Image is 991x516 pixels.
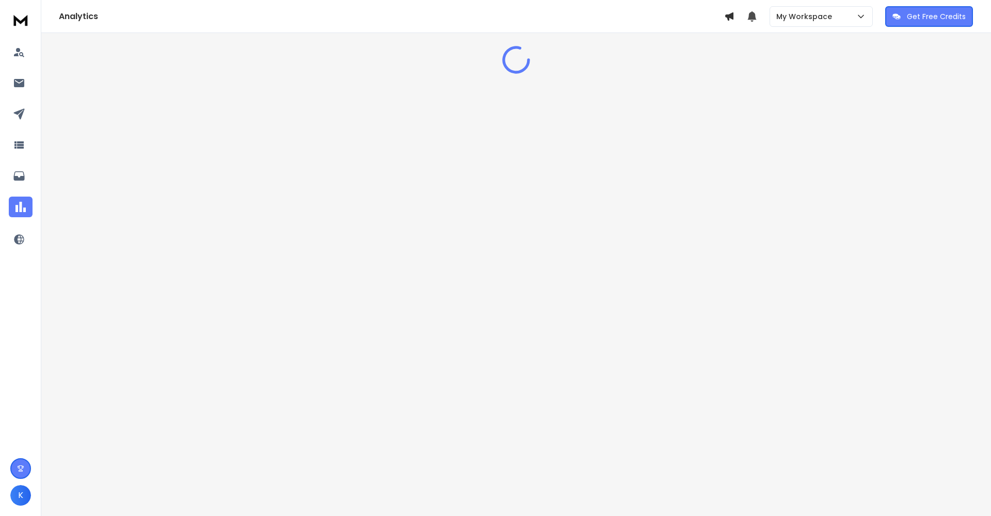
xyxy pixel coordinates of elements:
[10,485,31,506] button: K
[885,6,973,27] button: Get Free Credits
[907,11,966,22] p: Get Free Credits
[776,11,836,22] p: My Workspace
[10,10,31,29] img: logo
[59,10,724,23] h1: Analytics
